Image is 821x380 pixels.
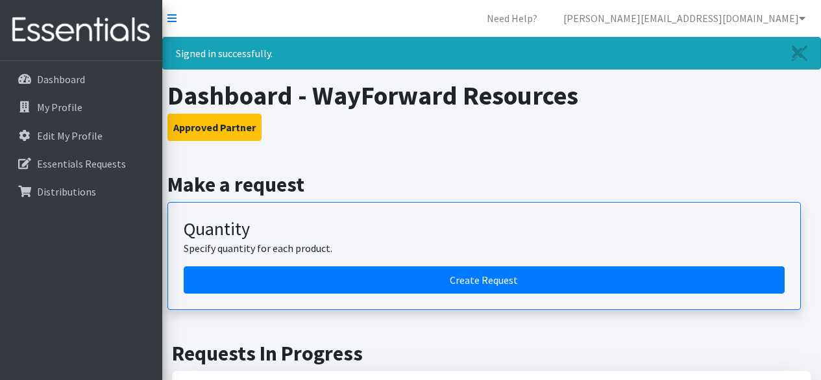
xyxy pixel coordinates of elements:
[184,266,785,294] a: Create a request by quantity
[5,8,157,52] img: HumanEssentials
[5,151,157,177] a: Essentials Requests
[162,37,821,70] div: Signed in successfully.
[5,123,157,149] a: Edit My Profile
[476,5,548,31] a: Need Help?
[5,179,157,205] a: Distributions
[37,185,96,198] p: Distributions
[184,218,785,240] h3: Quantity
[5,94,157,120] a: My Profile
[172,341,811,366] h2: Requests In Progress
[779,38,820,69] a: Close
[37,73,85,86] p: Dashboard
[37,101,82,114] p: My Profile
[5,66,157,92] a: Dashboard
[167,80,816,111] h1: Dashboard - WayForward Resources
[37,157,126,170] p: Essentials Requests
[184,240,785,256] p: Specify quantity for each product.
[167,114,262,141] button: Approved Partner
[37,129,103,142] p: Edit My Profile
[167,172,816,197] h2: Make a request
[553,5,816,31] a: [PERSON_NAME][EMAIL_ADDRESS][DOMAIN_NAME]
